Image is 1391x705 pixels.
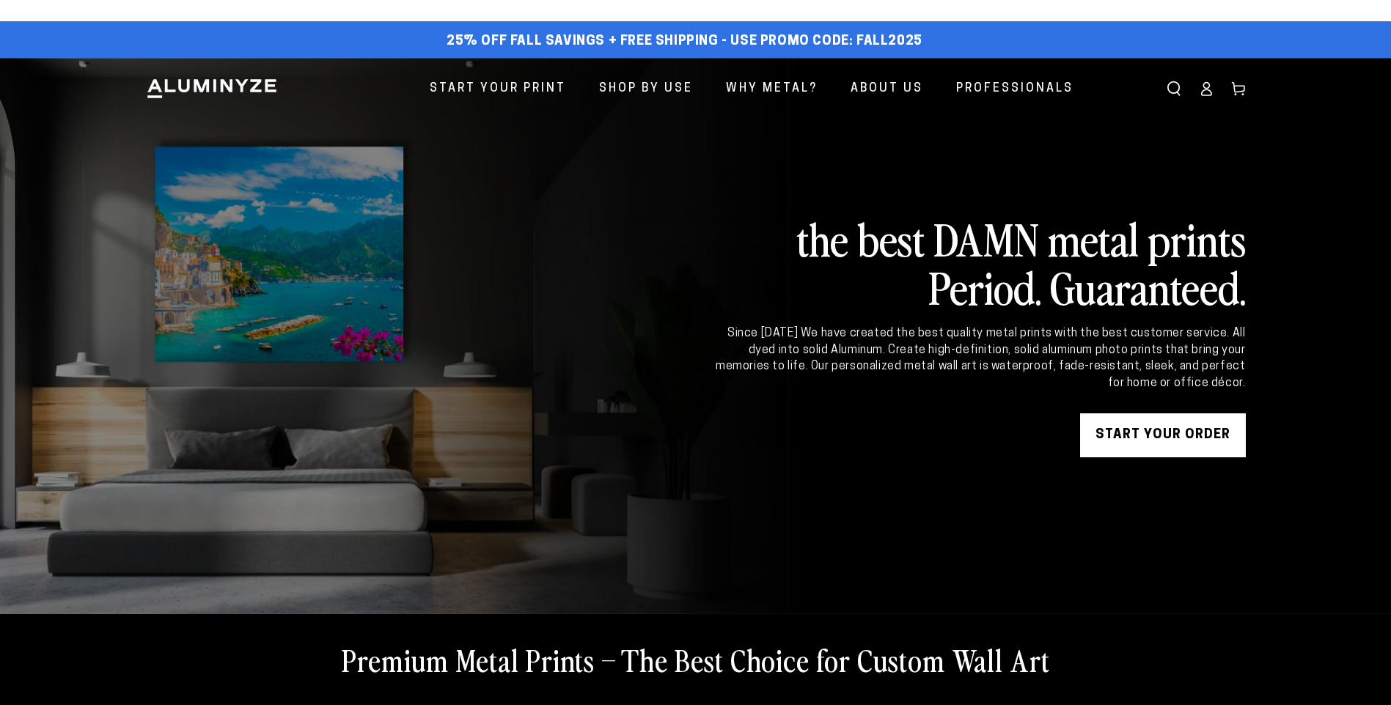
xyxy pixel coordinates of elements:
[447,34,922,50] span: 25% off FALL Savings + Free Shipping - Use Promo Code: FALL2025
[726,78,818,100] span: Why Metal?
[342,641,1050,679] h2: Premium Metal Prints – The Best Choice for Custom Wall Art
[713,325,1246,391] div: Since [DATE] We have created the best quality metal prints with the best customer service. All dy...
[945,70,1084,108] a: Professionals
[1080,413,1246,457] a: START YOUR Order
[851,78,923,100] span: About Us
[146,78,278,100] img: Aluminyze
[713,214,1246,311] h2: the best DAMN metal prints Period. Guaranteed.
[840,70,934,108] a: About Us
[956,78,1073,100] span: Professionals
[715,70,829,108] a: Why Metal?
[419,70,577,108] a: Start Your Print
[599,78,693,100] span: Shop By Use
[588,70,704,108] a: Shop By Use
[430,78,566,100] span: Start Your Print
[1158,73,1190,105] summary: Search our site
